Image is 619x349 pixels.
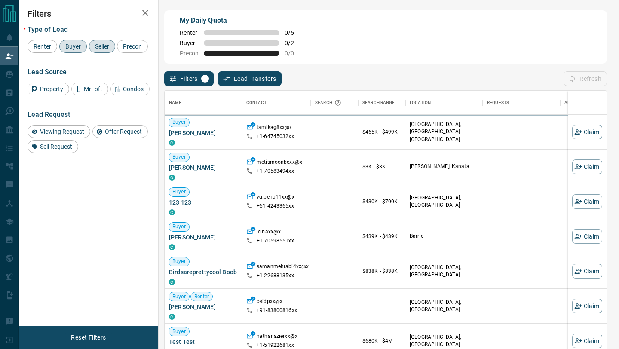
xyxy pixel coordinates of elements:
div: Name [169,91,182,115]
p: $3K - $3K [362,163,401,171]
div: Renter [28,40,57,53]
span: 123 123 [169,198,238,207]
div: Viewing Request [28,125,90,138]
p: jclbaxx@x [257,228,281,237]
span: Precon [180,50,199,57]
button: Reset Filters [65,330,111,345]
div: Offer Request [92,125,148,138]
span: Buyer [169,328,189,335]
span: Buyer [169,188,189,196]
span: [PERSON_NAME] [169,163,238,172]
div: Contact [242,91,311,115]
p: +91- 83800816xx [257,307,297,314]
span: Property [37,86,66,92]
p: yq.peng11xx@x [257,193,294,202]
p: +61- 4243365xx [257,202,294,210]
div: MrLoft [71,83,108,95]
button: Lead Transfers [218,71,282,86]
span: Renter [191,293,213,300]
button: Claim [572,299,602,313]
div: Location [405,91,483,115]
div: Requests [483,91,560,115]
div: condos.ca [169,244,175,250]
span: Buyer [169,223,189,230]
button: Claim [572,194,602,209]
p: +1- 70583494xx [257,168,294,175]
div: Seller [89,40,115,53]
button: Claim [572,264,602,279]
p: $430K - $700K [362,198,401,205]
div: Property [28,83,69,95]
span: Buyer [169,119,189,126]
div: Precon [117,40,148,53]
p: tamikag8xx@x [257,124,292,133]
div: Sell Request [28,140,78,153]
p: Barrie [410,233,478,240]
span: Seller [92,43,112,50]
span: Viewing Request [37,128,87,135]
p: metismoonbexx@x [257,159,302,168]
div: condos.ca [169,209,175,215]
span: 0 / 2 [285,40,303,46]
div: Requests [487,91,509,115]
p: $680K - $4M [362,337,401,345]
div: condos.ca [169,174,175,181]
span: Buyer [62,43,84,50]
span: Buyer [169,293,189,300]
div: Condos [110,83,150,95]
span: Sell Request [37,143,75,150]
span: [PERSON_NAME] [169,303,238,311]
span: Renter [180,29,199,36]
span: [PERSON_NAME] [169,233,238,242]
p: +1- 51922681xx [257,342,294,349]
p: nathanszierxx@x [257,333,297,342]
div: condos.ca [169,314,175,320]
span: 0 / 0 [285,50,303,57]
span: Lead Request [28,110,70,119]
button: Claim [572,229,602,244]
span: Test Test [169,337,238,346]
p: $439K - $439K [362,233,401,240]
div: Search Range [362,91,395,115]
span: 0 / 5 [285,29,303,36]
div: Name [165,91,242,115]
h2: Filters [28,9,150,19]
span: [PERSON_NAME] [169,129,238,137]
p: My Daily Quota [180,15,303,26]
span: 1 [202,76,208,82]
span: Birdsareprettycool Boob [169,268,238,276]
span: Type of Lead [28,25,68,34]
div: Location [410,91,431,115]
p: +1- 22688135xx [257,272,294,279]
span: Renter [31,43,54,50]
p: psidpxx@x [257,298,282,307]
span: Precon [120,43,145,50]
p: [GEOGRAPHIC_DATA], [GEOGRAPHIC_DATA] [410,299,478,313]
p: +1- 70598551xx [257,237,294,245]
p: $838K - $838K [362,267,401,275]
button: Claim [572,125,602,139]
span: Buyer [169,153,189,161]
button: Claim [572,334,602,348]
span: Offer Request [102,128,145,135]
div: condos.ca [169,140,175,146]
p: [GEOGRAPHIC_DATA], [GEOGRAPHIC_DATA] [410,194,478,209]
p: samanmehrabi4xx@x [257,263,309,272]
p: +1- 64745032xx [257,133,294,140]
p: [GEOGRAPHIC_DATA], [GEOGRAPHIC_DATA] [410,264,478,279]
span: MrLoft [81,86,105,92]
span: Condos [120,86,147,92]
div: condos.ca [169,279,175,285]
span: Lead Source [28,68,67,76]
p: [PERSON_NAME], Kanata [410,163,478,170]
div: Buyer [59,40,87,53]
button: Claim [572,159,602,174]
div: Search [315,91,343,115]
span: Buyer [180,40,199,46]
button: Filters1 [164,71,214,86]
div: Search Range [358,91,405,115]
p: [GEOGRAPHIC_DATA], [GEOGRAPHIC_DATA] [410,334,478,348]
span: Buyer [169,258,189,265]
p: [GEOGRAPHIC_DATA], [GEOGRAPHIC_DATA] [GEOGRAPHIC_DATA] [410,121,478,143]
div: Contact [246,91,267,115]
